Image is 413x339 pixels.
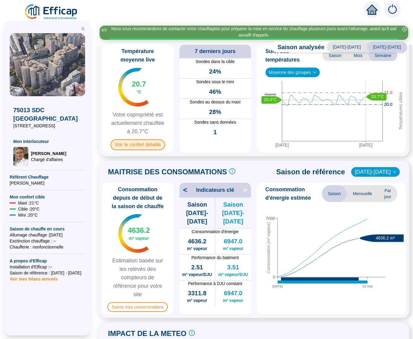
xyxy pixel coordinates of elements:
[128,226,150,235] span: 4636.2
[322,50,348,61] span: Saison
[110,139,165,150] span: Voir le confort détaillé
[24,4,79,21] img: efficap energie logo
[179,119,251,125] span: Sondes sans données
[10,264,85,270] span: Installation d'Efficap : --
[322,185,347,202] span: Saison
[229,168,235,174] span: info-circle
[104,47,171,64] span: Température moyenne live
[355,167,396,176] span: 2018-2019
[376,236,395,240] text: 4636.2 m³
[227,263,239,271] span: 3.51
[108,167,227,177] span: MAITRISE DES CONSOMMATIONS
[209,108,221,116] span: 28%
[243,185,251,195] span: >
[264,97,277,102] text: 20.4°C
[10,194,85,200] span: Mon confort cible
[327,42,367,52] span: [DATE]-[DATE]
[118,214,149,253] img: indicateur températures
[179,280,251,287] span: Performance à DJU constant
[191,263,203,271] span: 2.51
[18,200,39,206] span: Maxi : 21 °C
[10,270,85,276] span: Saison de référence : [DATE] - [DATE]
[367,4,377,15] span: home
[266,222,271,274] tspan: Consommation (m³ vapeur)
[209,67,221,76] span: 24%
[265,216,275,221] tspan: 7000
[104,256,171,299] span: Estimation basée sur les relevés des compteurs de référence pour votre site
[384,1,401,18] img: alerts
[265,47,323,64] span: Suivi des températures
[31,157,66,163] span: Chargé d'affaires
[223,246,243,252] span: m³ vapeur
[18,206,40,212] span: Cible : 20 °C
[132,79,146,89] span: 20.7
[276,167,345,177] span: Saison de référence
[223,297,243,303] span: m³ vapeur
[402,27,407,31] span: close-circle
[275,143,288,147] tspan: [DATE]
[10,226,85,232] span: Saison de chauffe en cours
[272,43,325,51] span: Saison analysée
[109,26,399,38] div: Nous vous recommandons de contacter votre chauffagiste pour préparer la mise en service du chauff...
[118,68,149,106] img: indicateur températures
[129,235,149,241] span: m³ vapeur
[101,28,106,32] i: 3 / 3
[188,237,206,246] span: 4636.2
[18,212,38,218] span: Mini : 20 °C
[195,47,236,55] span: 7 derniers jours
[359,143,372,147] tspan: [DATE]
[265,93,276,96] text: Moyenne
[13,106,81,123] span: 75013 SDC [GEOGRAPHIC_DATA]
[393,170,396,174] span: down
[215,200,251,226] span: Saison [DATE]-[DATE]
[10,238,85,244] span: Exctinction chauffage : --
[179,200,215,226] span: Saison [DATE]-[DATE]
[196,186,234,194] span: Indicateurs clé
[104,185,171,211] span: Consommation depuis de début de la saison de chauffe
[13,147,28,166] img: Chargé d'affaires
[398,92,403,130] tspan: Températures cibles
[81,27,85,31] span: double-left
[137,89,141,95] span: °C
[179,79,251,85] span: Sondes sous le mini
[367,42,407,52] span: [DATE]-[DATE]
[369,50,397,61] span: Semaine
[218,271,248,277] span: m³ vapeur/DJU
[179,255,251,261] span: Performance du batiment
[10,232,85,238] span: Allumage chauffage : [DATE]
[273,275,275,280] tspan: 0
[209,87,221,96] span: 46%
[10,273,58,281] span: Voir mes bilans annuels
[188,289,206,297] span: 3311.8
[384,90,392,95] tspan: 21.0
[347,185,378,202] span: Mensuelle
[187,297,207,303] span: m³ vapeur
[362,284,372,288] tspan: 22 mai
[179,59,251,65] span: Sondes dans la cible
[384,102,392,107] tspan: 20.0
[269,68,316,77] span: Moyenne des groupes
[31,150,66,157] span: [PERSON_NAME]
[378,185,397,202] span: Par jour
[265,185,322,202] span: Consommation d'énergie estimée
[187,246,207,252] span: m³ vapeur
[179,185,187,195] span: <
[182,271,212,277] span: m³ vapeur/DJU
[10,180,85,186] span: [PERSON_NAME]
[348,50,369,61] span: Mois
[272,284,283,288] tspan: [DATE]
[179,229,251,235] span: Consommation d'énergie
[13,123,81,129] span: [STREET_ADDRESS]
[313,71,316,74] span: down
[214,128,217,136] span: 1
[371,94,384,99] text: 20.7°C
[179,99,251,105] span: Sondes au dessus du maxi
[108,329,186,338] span: IMPACT DE LA METEO
[10,174,85,180] span: Référent Chauffage
[107,302,168,312] span: Suivre mes consommations
[10,244,85,250] span: Chaufferie : non fonctionnelle
[104,110,171,136] span: Votre copropriété est actuellement chauffée à 20.7°C
[13,138,81,144] span: Mon interlocuteur
[189,330,195,336] span: info-circle
[224,237,242,246] span: 6947.0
